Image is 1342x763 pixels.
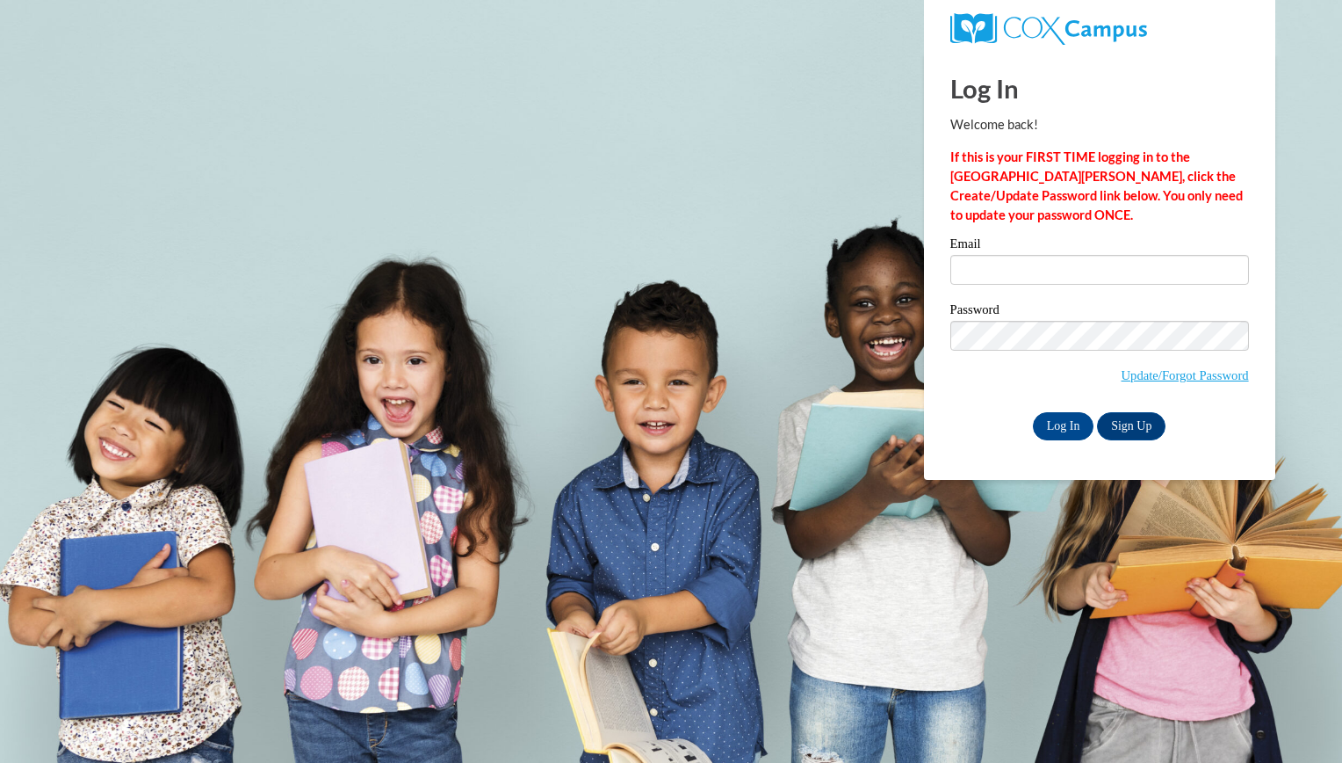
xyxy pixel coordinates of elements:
[950,149,1243,222] strong: If this is your FIRST TIME logging in to the [GEOGRAPHIC_DATA][PERSON_NAME], click the Create/Upd...
[950,237,1249,255] label: Email
[950,303,1249,321] label: Password
[950,115,1249,134] p: Welcome back!
[1033,412,1094,440] input: Log In
[950,70,1249,106] h1: Log In
[1122,368,1249,382] a: Update/Forgot Password
[1097,412,1165,440] a: Sign Up
[950,13,1249,45] a: COX Campus
[950,13,1147,45] img: COX Campus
